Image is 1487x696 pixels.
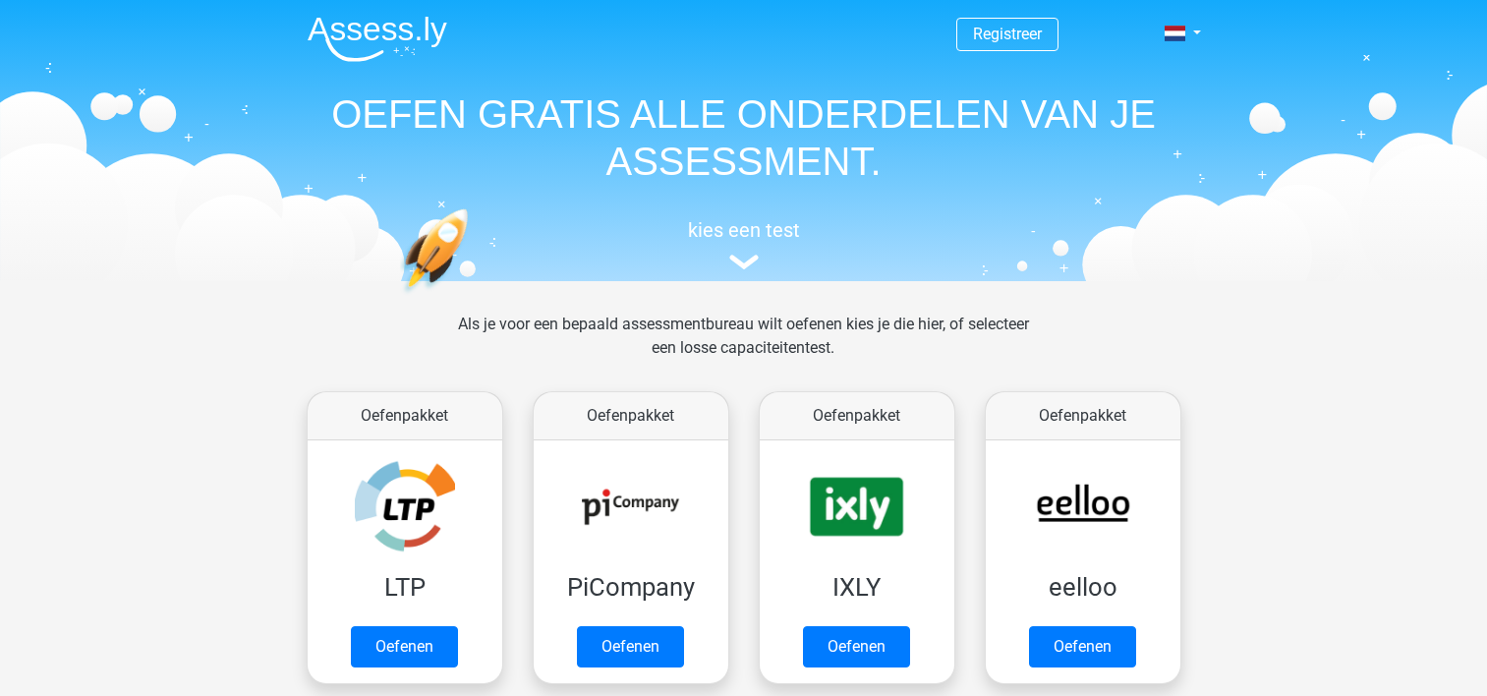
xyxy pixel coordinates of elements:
[292,90,1196,185] h1: OEFEN GRATIS ALLE ONDERDELEN VAN JE ASSESSMENT.
[442,313,1045,383] div: Als je voor een bepaald assessmentbureau wilt oefenen kies je die hier, of selecteer een losse ca...
[973,25,1042,43] a: Registreer
[729,255,759,269] img: assessment
[577,626,684,667] a: Oefenen
[400,208,544,386] img: oefenen
[351,626,458,667] a: Oefenen
[308,16,447,62] img: Assessly
[803,626,910,667] a: Oefenen
[292,218,1196,242] h5: kies een test
[1029,626,1136,667] a: Oefenen
[292,218,1196,270] a: kies een test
